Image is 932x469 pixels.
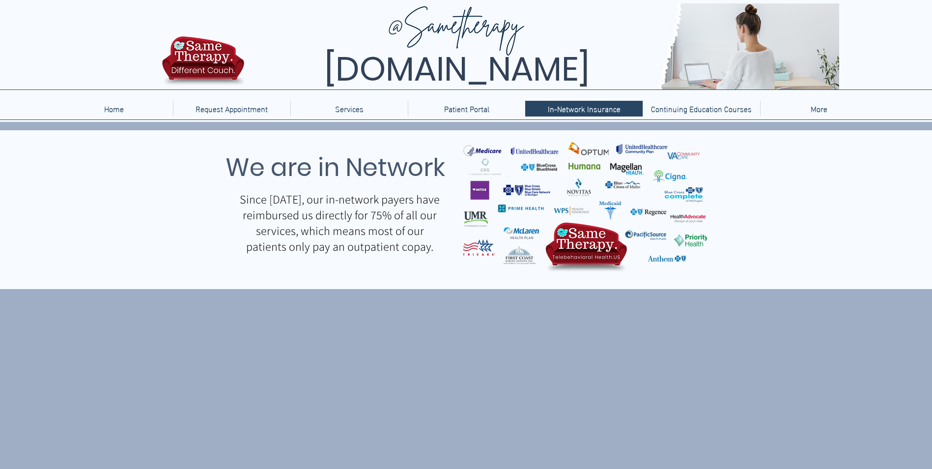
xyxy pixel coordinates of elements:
p: In-Network Insurance [543,101,625,117]
div: Services [290,101,408,117]
img: TBH.US [159,35,247,93]
span: [DOMAIN_NAME] [324,46,590,92]
p: Request Appointment [191,101,273,117]
p: Since [DATE], our in-network payers have reimbursed us directly for 75% of all our services, whic... [238,191,442,254]
p: Continuing Education Courses [646,101,757,117]
p: Home [99,101,129,117]
p: More [806,101,832,117]
a: Continuing Education Courses [643,101,760,117]
img: TelebehavioralHealth.US In-Network Insurances [463,133,707,276]
span: We are in Network [226,150,445,185]
nav: Site [55,101,877,117]
p: Patient Portal [439,101,494,117]
img: Same Therapy, Different Couch. TelebehavioralHealth.US [247,3,839,89]
p: Services [330,101,368,117]
a: Request Appointment [173,101,290,117]
a: Home [55,101,173,117]
a: Patient Portal [408,101,525,117]
a: In-Network Insurance [525,101,643,117]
